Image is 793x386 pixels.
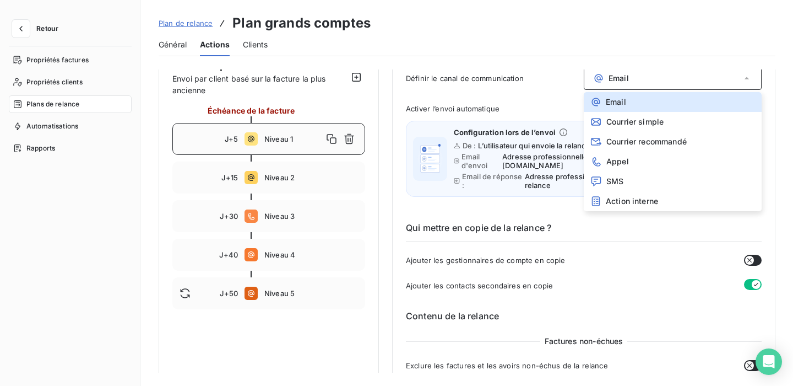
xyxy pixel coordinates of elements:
[9,20,67,37] button: Retour
[36,25,58,32] span: Retour
[606,157,629,166] span: Appel
[26,99,79,109] span: Plans de relance
[26,121,78,131] span: Automatisations
[264,212,358,221] span: Niveau 3
[540,336,628,347] span: Factures non-échues
[609,74,629,83] span: Email
[462,172,523,190] span: Email de réponse :
[264,289,358,298] span: Niveau 5
[406,309,762,323] h6: Contenu de la relance
[264,135,323,143] span: Niveau 1
[225,135,238,143] span: J+5
[606,197,658,206] span: Action interne
[461,152,500,170] span: Email d'envoi
[208,105,295,116] span: Échéance de la facture
[525,172,754,190] span: Adresse professionnelle ou L’email de l’utilisateur qui envoie la relance
[243,39,268,50] span: Clients
[264,173,358,182] span: Niveau 2
[9,73,132,91] a: Propriétés clients
[219,250,238,259] span: J+40
[221,173,238,182] span: J+15
[478,141,590,150] span: L’utilisateur qui envoie la relance
[454,128,556,137] span: Configuration lors de l’envoi
[406,221,762,242] h6: Qui mettre en copie de la relance ?
[463,141,476,150] span: De :
[606,137,687,146] span: Courrier recommandé
[606,117,664,126] span: Courrier simple
[756,349,782,375] div: Open Intercom Messenger
[606,98,626,106] span: Email
[220,212,238,221] span: J+30
[415,141,445,176] img: illustration helper email
[406,256,566,265] span: Ajouter les gestionnaires de compte en copie
[232,13,371,33] h3: Plan grands comptes
[172,73,347,96] span: Envoi par client basé sur la facture la plus ancienne
[26,143,55,153] span: Rapports
[264,250,358,259] span: Niveau 4
[159,18,213,29] a: Plan de relance
[159,19,213,28] span: Plan de relance
[220,289,238,298] span: J+50
[502,152,754,170] span: Adresse professionnelle ou Configuration DNS ou [EMAIL_ADDRESS][DOMAIN_NAME]
[9,140,132,157] a: Rapports
[406,281,553,290] span: Ajouter les contacts secondaires en copie
[606,177,623,186] span: SMS
[9,51,132,69] a: Propriétés factures
[406,104,499,113] span: Activer l’envoi automatique
[26,55,89,65] span: Propriétés factures
[26,77,83,87] span: Propriétés clients
[159,39,187,50] span: Général
[9,95,132,113] a: Plans de relance
[200,39,230,50] span: Actions
[9,117,132,135] a: Automatisations
[406,74,584,83] span: Définir le canal de communication
[406,361,608,370] span: Exclure les factures et les avoirs non-échus de la relance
